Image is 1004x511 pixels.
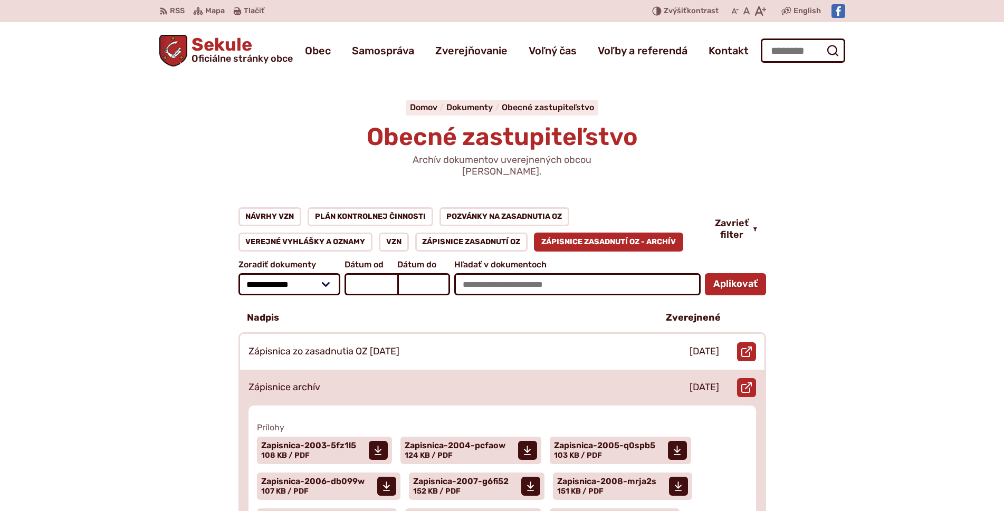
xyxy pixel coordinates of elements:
[554,451,602,460] span: 103 KB / PDF
[413,487,461,496] span: 152 KB / PDF
[405,441,505,450] span: Zapisnica-2004-pcfaow
[205,5,225,17] span: Mapa
[664,6,687,15] span: Zvýšiť
[247,312,279,324] p: Nadpis
[257,473,400,500] a: Zapisnica-2006-db099w 107 KB / PDF
[238,273,341,295] select: Zoradiť dokumenty
[170,5,185,17] span: RSS
[664,7,719,16] span: kontrast
[793,5,821,17] span: English
[709,36,749,65] a: Kontakt
[238,207,302,226] a: Návrhy VZN
[376,155,629,177] p: Archív dokumentov uverejnených obcou [PERSON_NAME].
[446,102,493,112] span: Dokumenty
[244,7,264,16] span: Tlačiť
[379,233,409,252] a: VZN
[261,441,356,450] span: Zapisnica-2003-5fz1l5
[690,382,719,393] p: [DATE]
[454,260,700,269] span: Hľadať v dokumentoch
[187,36,293,63] span: Sekule
[715,218,749,240] span: Zavrieť filter
[238,260,341,269] span: Zoradiť dokumenty
[410,102,437,112] span: Domov
[502,102,594,112] a: Obecné zastupiteľstvo
[557,477,656,486] span: Zapisnica-2008-mrja2s
[305,36,331,65] a: Obec
[435,36,508,65] a: Zverejňovanie
[308,207,433,226] a: Plán kontrolnej činnosti
[345,273,397,295] input: Dátum od
[248,382,320,393] p: Zápisnice archív
[557,487,604,496] span: 151 KB / PDF
[261,477,365,486] span: Zapisnica-2006-db099w
[238,233,373,252] a: Verejné vyhlášky a oznamy
[345,260,397,269] span: Dátum od
[397,260,450,269] span: Dátum do
[415,233,528,252] a: Zápisnice zasadnutí OZ
[257,422,748,432] span: Prílohy
[367,122,638,151] span: Obecné zastupiteľstvo
[706,218,766,240] button: Zavrieť filter
[405,451,453,460] span: 124 KB / PDF
[397,273,450,295] input: Dátum do
[413,477,509,486] span: Zapisnica-2007-g6fi52
[409,473,544,500] a: Zapisnica-2007-g6fi52 152 KB / PDF
[554,441,655,450] span: Zapisnica-2005-q0spb5
[352,36,414,65] a: Samospráva
[690,346,719,358] p: [DATE]
[446,102,502,112] a: Dokumenty
[261,487,309,496] span: 107 KB / PDF
[257,437,392,464] a: Zapisnica-2003-5fz1l5 108 KB / PDF
[410,102,446,112] a: Domov
[192,54,293,63] span: Oficiálne stránky obce
[553,473,692,500] a: Zapisnica-2008-mrja2s 151 KB / PDF
[439,207,570,226] a: Pozvánky na zasadnutia OZ
[831,4,845,18] img: Prejsť na Facebook stránku
[159,35,293,66] a: Logo Sekule, prejsť na domovskú stránku.
[550,437,691,464] a: Zapisnica-2005-q0spb5 103 KB / PDF
[529,36,577,65] a: Voľný čas
[705,273,766,295] button: Aplikovať
[598,36,687,65] a: Voľby a referendá
[400,437,541,464] a: Zapisnica-2004-pcfaow 124 KB / PDF
[791,5,823,17] a: English
[534,233,683,252] a: Zápisnice zasadnutí OZ - ARCHÍV
[454,273,700,295] input: Hľadať v dokumentoch
[159,35,188,66] img: Prejsť na domovskú stránku
[261,451,310,460] span: 108 KB / PDF
[248,346,399,358] p: Zápisnica zo zasadnutia OZ [DATE]
[666,312,721,324] p: Zverejnené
